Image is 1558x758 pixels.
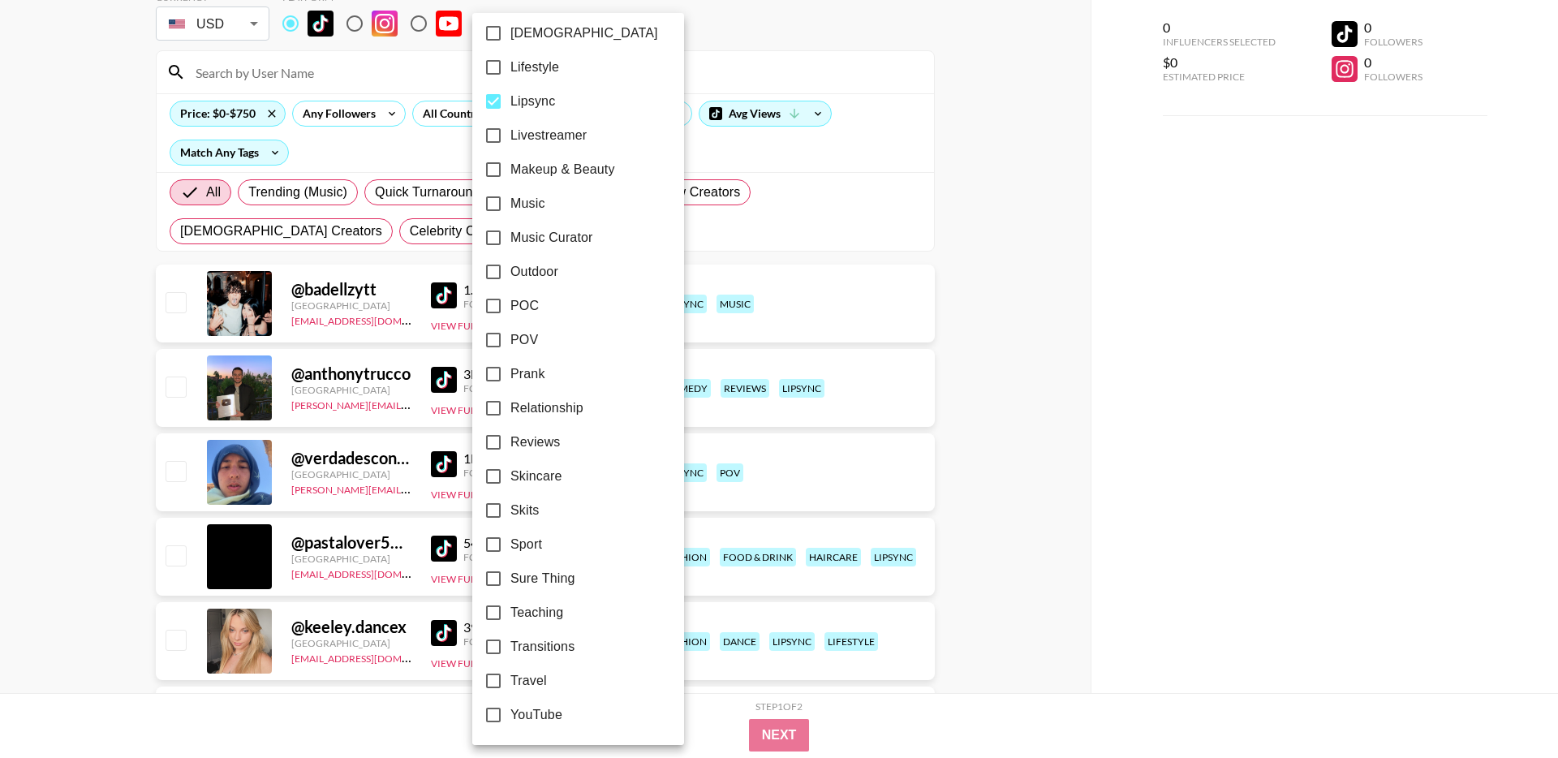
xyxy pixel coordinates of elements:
[510,126,587,145] span: Livestreamer
[510,262,558,282] span: Outdoor
[510,569,575,588] span: Sure Thing
[510,160,615,179] span: Makeup & Beauty
[1477,677,1539,739] iframe: Drift Widget Chat Controller
[510,705,562,725] span: YouTube
[510,194,545,213] span: Music
[510,501,539,520] span: Skits
[510,24,658,43] span: [DEMOGRAPHIC_DATA]
[510,296,539,316] span: POC
[510,535,542,554] span: Sport
[510,92,555,111] span: Lipsync
[510,228,593,248] span: Music Curator
[510,364,545,384] span: Prank
[510,58,559,77] span: Lifestyle
[510,433,561,452] span: Reviews
[510,603,563,622] span: Teaching
[510,637,575,657] span: Transitions
[510,330,538,350] span: POV
[510,398,583,418] span: Relationship
[510,467,562,486] span: Skincare
[510,671,547,691] span: Travel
